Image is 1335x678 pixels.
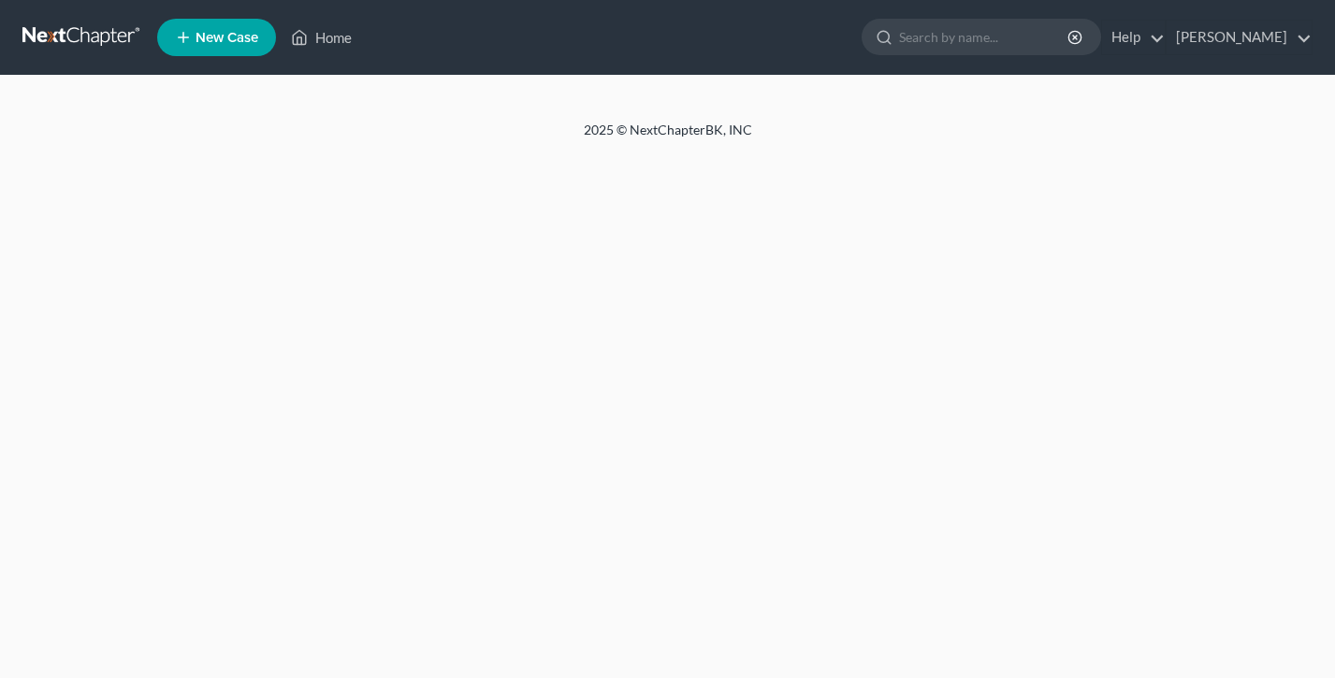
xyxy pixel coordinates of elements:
[1102,21,1165,54] a: Help
[196,31,258,45] span: New Case
[899,20,1070,54] input: Search by name...
[1167,21,1312,54] a: [PERSON_NAME]
[135,121,1201,154] div: 2025 © NextChapterBK, INC
[282,21,361,54] a: Home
